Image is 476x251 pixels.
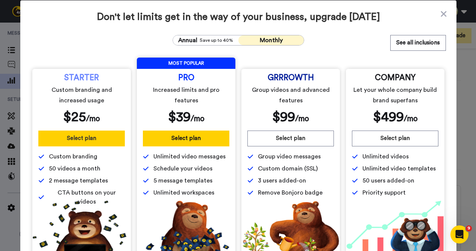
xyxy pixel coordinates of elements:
[450,225,468,243] iframe: Intercom live chat
[375,75,415,81] span: COMPANY
[258,188,323,197] span: Remove Bonjoro badge
[247,131,334,146] button: Select plan
[373,110,404,124] span: $ 499
[178,36,197,45] span: Annual
[238,35,304,45] button: Monthly
[137,58,235,69] span: MOST POPULAR
[49,164,100,173] span: 50 videos a month
[390,35,446,51] button: See all inclusions
[258,164,318,173] span: Custom domain (SSL)
[362,164,436,173] span: Unlimited video templates
[173,35,238,45] button: AnnualSave up to 40%
[362,188,406,197] span: Priority support
[153,188,214,197] span: Unlimited workspaces
[49,188,125,206] span: CTA buttons on your videos
[362,152,409,161] span: Unlimited videos
[268,75,314,81] span: GRRROWTH
[260,37,283,43] span: Monthly
[295,115,309,123] span: /mo
[49,176,108,185] span: 2 message templates
[191,115,205,123] span: /mo
[143,131,229,146] button: Select plan
[153,152,226,161] span: Unlimited video messages
[40,85,124,106] span: Custom branding and increased usage
[404,115,418,123] span: /mo
[49,152,97,161] span: Custom branding
[38,131,125,146] button: Select plan
[362,176,414,185] span: 50 users added-on
[178,75,194,81] span: PRO
[144,85,228,106] span: Increased limits and pro features
[86,115,100,123] span: /mo
[153,164,212,173] span: Schedule your videos
[272,110,295,124] span: $ 99
[153,176,212,185] span: 5 message templates
[353,85,437,106] span: Let your whole company build brand superfans
[31,11,446,23] span: Don't let limits get in the way of your business, upgrade [DATE]
[258,176,306,185] span: 3 users added-on
[200,37,233,43] span: Save up to 40%
[249,85,333,106] span: Group videos and advanced features
[63,110,86,124] span: $ 25
[352,131,438,146] button: Select plan
[168,110,191,124] span: $ 39
[64,75,99,81] span: STARTER
[466,225,472,231] span: 9
[258,152,321,161] span: Group video messages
